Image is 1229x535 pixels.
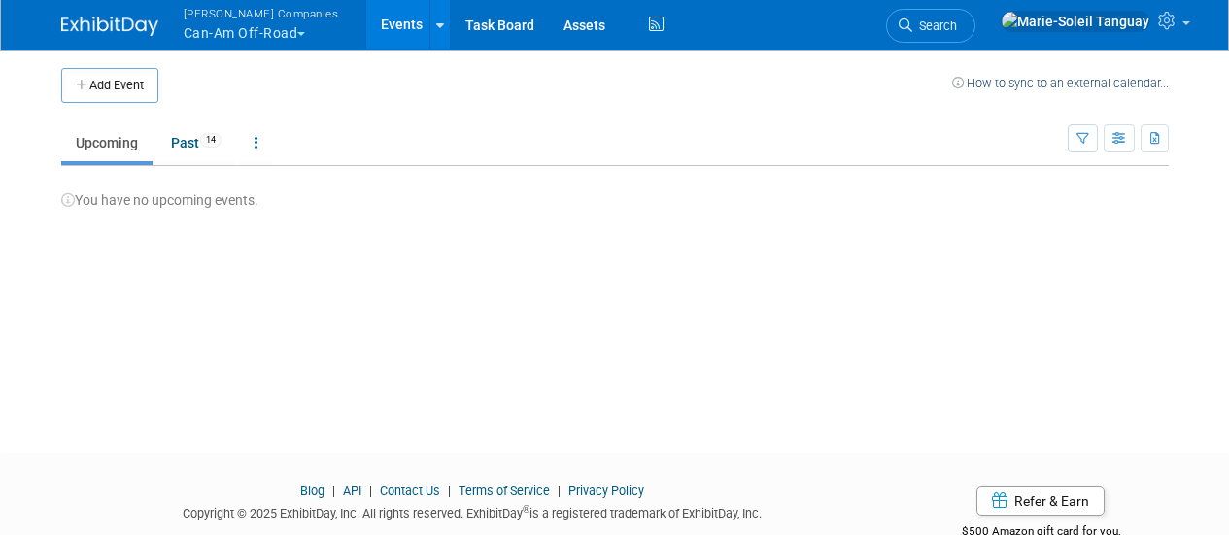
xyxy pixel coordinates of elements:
[61,124,153,161] a: Upcoming
[912,18,957,33] span: Search
[553,484,565,498] span: |
[61,192,258,208] span: You have no upcoming events.
[61,500,885,522] div: Copyright © 2025 ExhibitDay, Inc. All rights reserved. ExhibitDay is a registered trademark of Ex...
[459,484,550,498] a: Terms of Service
[976,486,1105,516] a: Refer & Earn
[380,484,440,498] a: Contact Us
[200,133,222,148] span: 14
[1001,11,1150,32] img: Marie-Soleil Tanguay
[364,484,377,498] span: |
[61,17,158,36] img: ExhibitDay
[343,484,361,498] a: API
[523,504,529,515] sup: ®
[327,484,340,498] span: |
[184,3,339,23] span: [PERSON_NAME] Companies
[886,9,975,43] a: Search
[443,484,456,498] span: |
[300,484,324,498] a: Blog
[156,124,236,161] a: Past14
[61,68,158,103] button: Add Event
[568,484,644,498] a: Privacy Policy
[952,76,1169,90] a: How to sync to an external calendar...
